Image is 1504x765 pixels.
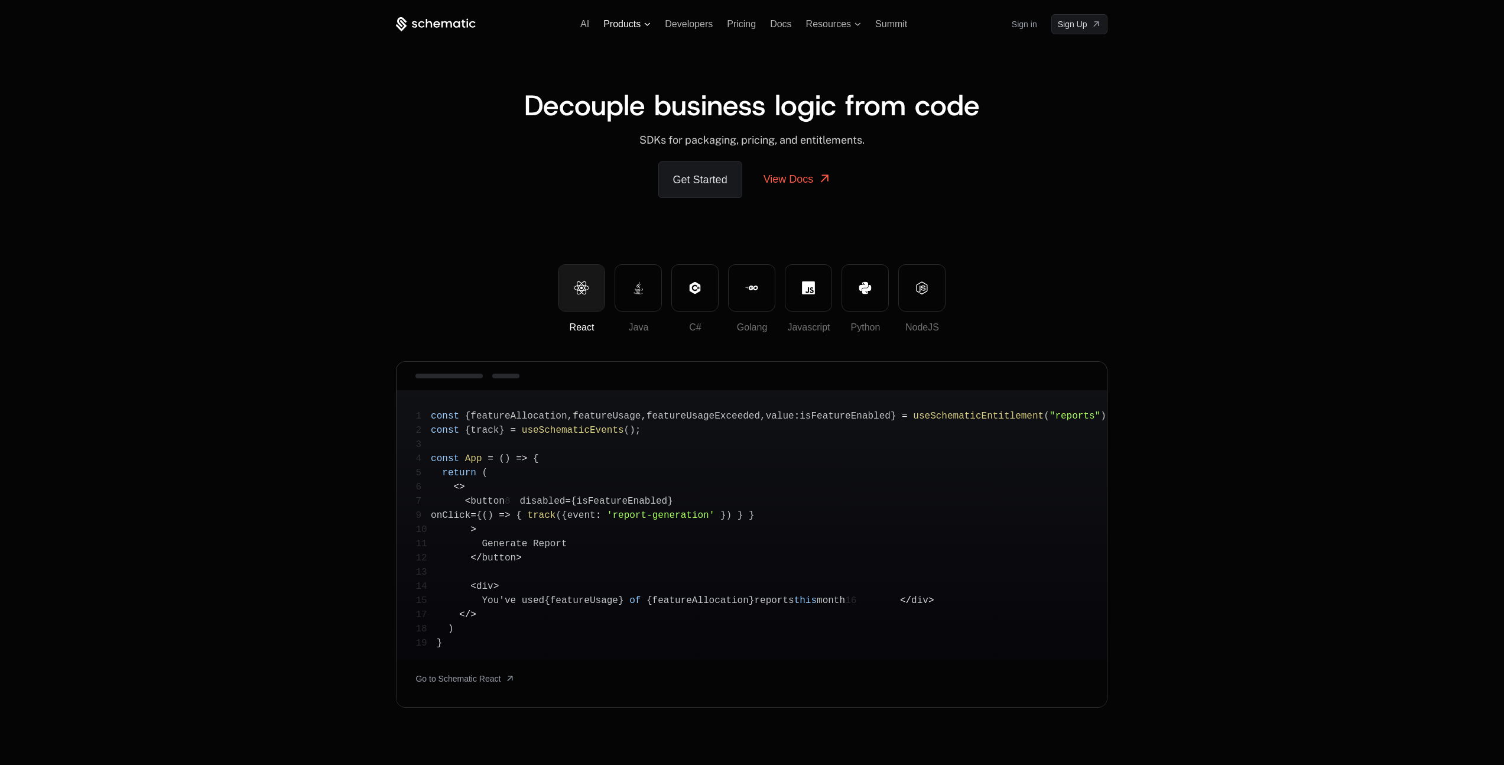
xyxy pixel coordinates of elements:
[647,595,652,606] span: {
[727,19,756,29] a: Pricing
[437,638,443,649] span: }
[760,411,766,422] span: ,
[505,494,520,508] span: 8
[415,565,436,579] span: 13
[415,480,431,494] span: 6
[476,581,493,592] span: div
[482,595,499,606] span: You
[875,19,907,29] span: Summit
[470,425,499,436] span: track
[470,510,476,521] span: =
[415,537,436,551] span: 11
[635,425,641,436] span: ;
[482,468,488,478] span: (
[749,510,755,521] span: }
[516,510,522,521] span: {
[607,510,714,521] span: 'report-generation'
[442,468,476,478] span: return
[470,553,476,563] span: <
[459,482,465,492] span: >
[629,595,641,606] span: of
[794,411,800,422] span: :
[499,453,505,464] span: (
[639,134,865,146] span: SDKs for packaging, pricing, and entitlements.
[577,496,668,507] span: isFeatureEnabled
[641,411,647,422] span: ,
[505,453,511,464] span: )
[465,425,471,436] span: {
[415,673,501,685] span: Go to Schematic React
[567,411,573,422] span: ,
[596,510,602,521] span: :
[794,595,817,606] span: this
[415,551,436,565] span: 12
[465,610,471,620] span: /
[729,320,775,335] div: Golang
[415,494,431,508] span: 7
[415,636,436,650] span: 19
[499,595,544,606] span: 've used
[415,608,436,622] span: 17
[1012,15,1037,34] a: Sign in
[766,411,794,422] span: value
[488,453,493,464] span: =
[556,510,561,521] span: (
[415,622,436,636] span: 18
[629,425,635,436] span: )
[571,496,577,507] span: {
[520,496,566,507] span: disabled
[911,595,928,606] span: div
[770,19,791,29] a: Docs
[470,496,505,507] span: button
[845,594,866,608] span: 16
[738,510,743,521] span: }
[470,411,567,422] span: featureAllocation
[754,595,794,606] span: reports
[533,453,539,464] span: {
[415,523,436,537] span: 10
[465,453,482,464] span: App
[665,19,713,29] a: Developers
[842,264,889,312] button: Python
[516,553,522,563] span: >
[499,425,505,436] span: }
[470,524,476,535] span: >
[482,539,528,549] span: Generate
[624,425,630,436] span: (
[482,510,488,521] span: (
[1058,18,1087,30] span: Sign Up
[524,86,980,124] span: Decouple business logic from code
[499,510,510,521] span: =>
[459,610,465,620] span: <
[488,510,493,521] span: )
[928,595,934,606] span: >
[567,510,596,521] span: event
[527,510,556,521] span: track
[671,264,719,312] button: C#
[415,669,515,688] a: [object Object]
[533,539,567,549] span: Report
[431,510,470,521] span: onClick
[522,425,624,436] span: useSchematicEvents
[913,411,1044,422] span: useSchematicEntitlement
[415,579,436,594] span: 14
[1106,411,1112,422] span: ;
[573,411,641,422] span: featureUsage
[415,409,431,423] span: 1
[470,581,476,592] span: <
[900,595,906,606] span: <
[558,264,605,312] button: React
[800,411,891,422] span: isFeatureEnabled
[431,411,459,422] span: const
[465,411,471,422] span: {
[906,595,912,606] span: /
[1051,14,1108,34] a: [object Object]
[785,264,832,312] button: Javascript
[580,19,589,29] a: AI
[672,320,718,335] div: C#
[1100,411,1106,422] span: )
[603,19,641,30] span: Products
[465,496,471,507] span: <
